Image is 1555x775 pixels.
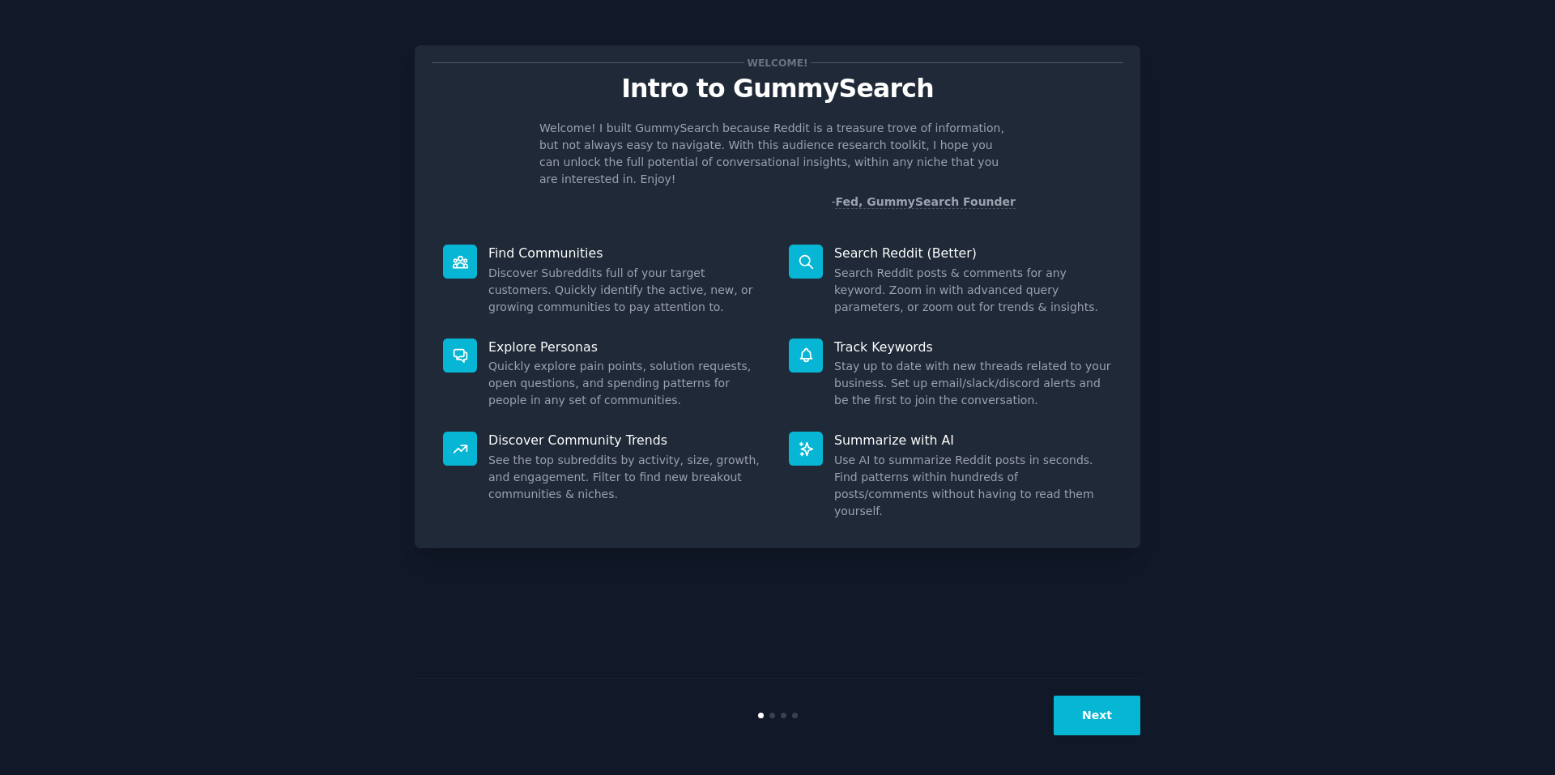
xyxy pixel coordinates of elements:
dd: Search Reddit posts & comments for any keyword. Zoom in with advanced query parameters, or zoom o... [834,265,1112,316]
dd: Use AI to summarize Reddit posts in seconds. Find patterns within hundreds of posts/comments with... [834,452,1112,520]
span: Welcome! [744,54,811,71]
dd: See the top subreddits by activity, size, growth, and engagement. Filter to find new breakout com... [488,452,766,503]
p: Search Reddit (Better) [834,245,1112,262]
dd: Discover Subreddits full of your target customers. Quickly identify the active, new, or growing c... [488,265,766,316]
p: Find Communities [488,245,766,262]
p: Discover Community Trends [488,432,766,449]
dd: Stay up to date with new threads related to your business. Set up email/slack/discord alerts and ... [834,358,1112,409]
p: Welcome! I built GummySearch because Reddit is a treasure trove of information, but not always ea... [539,120,1016,188]
div: - [831,194,1016,211]
a: Fed, GummySearch Founder [835,195,1016,209]
p: Explore Personas [488,339,766,356]
p: Intro to GummySearch [432,75,1123,103]
p: Summarize with AI [834,432,1112,449]
dd: Quickly explore pain points, solution requests, open questions, and spending patterns for people ... [488,358,766,409]
p: Track Keywords [834,339,1112,356]
button: Next [1054,696,1140,735]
